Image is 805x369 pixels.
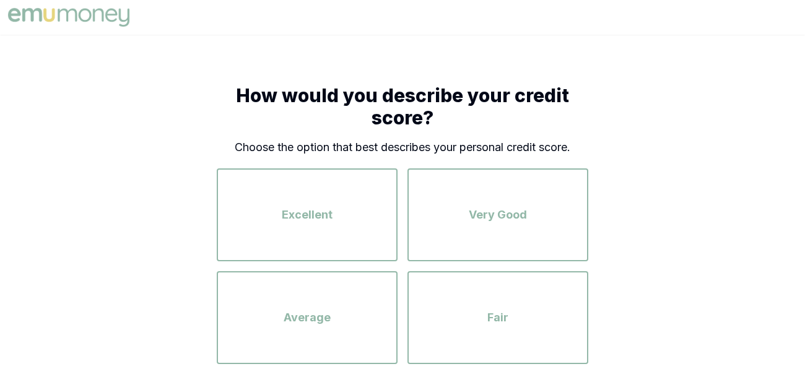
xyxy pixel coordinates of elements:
[217,84,588,129] h1: How would you describe your credit score?
[217,168,398,261] button: Excellent
[469,206,527,224] span: Very Good
[217,271,398,364] button: Average
[407,271,588,364] button: Fair
[282,206,333,224] span: Excellent
[407,168,588,261] button: Very Good
[284,309,331,326] span: Average
[217,139,588,156] p: Choose the option that best describes your personal credit score.
[487,309,508,326] span: Fair
[5,5,133,30] img: Emu Money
